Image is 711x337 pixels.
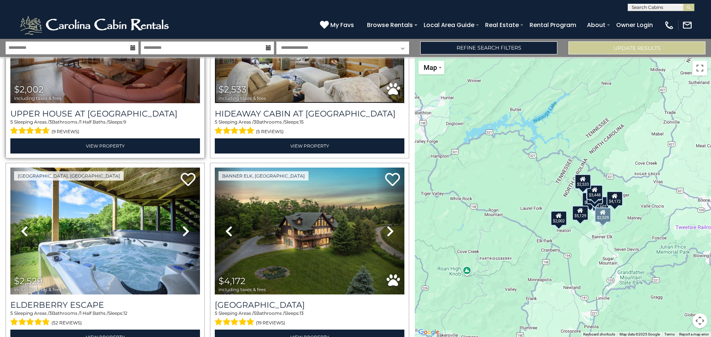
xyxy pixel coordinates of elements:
[572,206,588,220] div: $5,129
[568,41,705,54] button: Update Results
[595,207,611,222] div: $2,529
[215,109,404,119] a: Hideaway Cabin at [GEOGRAPHIC_DATA]
[218,276,246,286] span: $4,172
[417,327,441,337] a: Open this area in Google Maps (opens a new window)
[385,172,400,188] a: Add to favorites
[256,127,284,137] span: (5 reviews)
[254,119,256,125] span: 3
[481,18,523,31] a: Real Estate
[215,310,404,328] div: Sleeping Areas / Bathrooms / Sleeps:
[526,18,580,31] a: Rental Program
[10,310,200,328] div: Sleeping Areas / Bathrooms / Sleeps:
[10,119,200,137] div: Sleeping Areas / Bathrooms / Sleeps:
[14,276,43,286] span: $2,529
[80,310,108,316] span: 1 Half Baths /
[586,184,602,199] div: $3,700
[420,41,557,54] a: Refine Search Filters
[215,138,404,154] a: View Property
[582,192,598,207] div: $4,193
[80,119,108,125] span: 1 Half Baths /
[215,310,217,316] span: 5
[583,332,615,337] button: Keyboard shortcuts
[587,185,603,200] div: $3,448
[682,20,692,30] img: mail-regular-white.png
[418,61,444,74] button: Change map style
[300,310,304,316] span: 13
[330,20,354,30] span: My Favs
[10,109,200,119] h3: Upper House at Tiffanys Estate
[300,119,304,125] span: 15
[215,119,404,137] div: Sleeping Areas / Bathrooms / Sleeps:
[679,332,709,336] a: Report a map error
[575,174,591,189] div: $2,533
[49,119,52,125] span: 3
[254,310,256,316] span: 5
[215,300,404,310] a: [GEOGRAPHIC_DATA]
[10,168,200,294] img: thumbnail_163278268.jpeg
[551,211,567,226] div: $2,002
[10,300,200,310] a: Elderberry Escape
[320,20,356,30] a: My Favs
[417,327,441,337] img: Google
[692,313,707,328] button: Map camera controls
[218,96,266,101] span: including taxes & fees
[215,109,404,119] h3: Hideaway Cabin at Buckeye Creek
[583,18,609,31] a: About
[215,119,217,125] span: 5
[218,84,247,95] span: $2,533
[620,332,660,336] span: Map data ©2025 Google
[14,171,124,181] a: [GEOGRAPHIC_DATA], [GEOGRAPHIC_DATA]
[215,168,404,294] img: thumbnail_168972388.jpeg
[10,119,13,125] span: 5
[218,171,308,181] a: Banner Elk, [GEOGRAPHIC_DATA]
[123,119,126,125] span: 9
[256,318,285,328] span: (19 reviews)
[218,287,266,292] span: including taxes & fees
[424,64,437,71] span: Map
[14,287,61,292] span: including taxes & fees
[51,318,82,328] span: (52 reviews)
[420,18,478,31] a: Local Area Guide
[123,310,127,316] span: 12
[14,84,44,95] span: $2,002
[10,109,200,119] a: Upper House at [GEOGRAPHIC_DATA]
[14,96,61,101] span: including taxes & fees
[19,14,172,36] img: White-1-2.png
[612,18,657,31] a: Owner Login
[181,172,196,188] a: Add to favorites
[664,332,675,336] a: Terms (opens in new tab)
[692,61,707,75] button: Toggle fullscreen view
[664,20,674,30] img: phone-regular-white.png
[51,127,79,137] span: (9 reviews)
[587,189,603,204] div: $3,088
[10,310,13,316] span: 5
[10,138,200,154] a: View Property
[363,18,417,31] a: Browse Rentals
[49,310,52,316] span: 3
[215,300,404,310] h3: Alpine Ridge
[607,191,623,206] div: $4,172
